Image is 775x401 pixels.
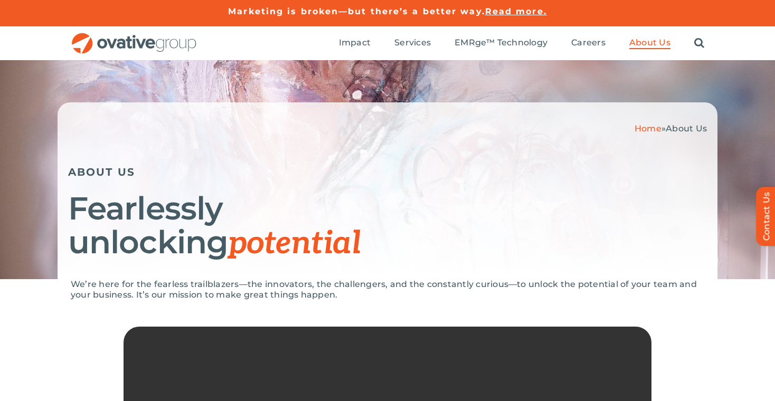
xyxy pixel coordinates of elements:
a: Home [635,123,661,133]
a: Search [694,37,704,49]
a: EMRge™ Technology [455,37,547,49]
a: Services [394,37,431,49]
span: Services [394,37,431,48]
p: We’re here for the fearless trailblazers—the innovators, the challengers, and the constantly curi... [71,279,704,300]
span: About Us [629,37,670,48]
nav: Menu [339,26,704,60]
span: » [635,123,707,133]
a: Careers [571,37,606,49]
a: OG_Full_horizontal_RGB [71,32,197,42]
a: Impact [339,37,371,49]
span: Careers [571,37,606,48]
span: EMRge™ Technology [455,37,547,48]
span: Impact [339,37,371,48]
a: Marketing is broken—but there’s a better way. [228,6,485,16]
h1: Fearlessly unlocking [68,192,707,261]
h5: ABOUT US [68,166,707,178]
a: About Us [629,37,670,49]
span: potential [228,225,361,263]
a: Read more. [485,6,547,16]
span: About Us [666,123,707,133]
